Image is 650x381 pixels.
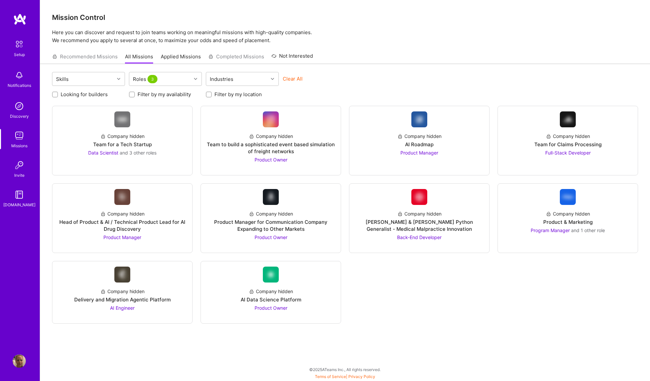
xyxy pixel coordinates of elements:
[355,189,484,247] a: Company LogoCompany hidden[PERSON_NAME] & [PERSON_NAME] Python Generalist - Medical Malpractice I...
[93,141,152,148] div: Team for a Tech Startup
[8,82,31,89] div: Notifications
[120,150,156,156] span: and 3 other roles
[14,172,25,179] div: Invite
[52,29,638,44] p: Here you can discover and request to join teams working on meaningful missions with high-quality ...
[194,77,197,81] i: icon Chevron
[206,267,335,318] a: Company LogoCompany hiddenAI Data Science PlatformProduct Owner
[560,189,576,205] img: Company Logo
[125,53,153,64] a: All Missions
[263,189,279,205] img: Company Logo
[100,133,145,140] div: Company hidden
[411,111,427,127] img: Company Logo
[58,267,187,318] a: Company LogoCompany hiddenDelivery and Migration Agentic PlatformAI Engineer
[271,52,313,64] a: Not Interested
[58,189,187,247] a: Company LogoCompany hiddenHead of Product & AI / Technical Product Lead for AI Drug DiscoveryProd...
[161,53,201,64] a: Applied Missions
[241,296,301,303] div: AI Data Science Platform
[11,354,28,368] a: User Avatar
[206,141,335,155] div: Team to build a sophisticated event based simulation of freight networks
[114,189,130,205] img: Company Logo
[208,74,235,84] div: Industries
[263,267,279,283] img: Company Logo
[355,219,484,232] div: [PERSON_NAME] & [PERSON_NAME] Python Generalist - Medical Malpractice Innovation
[148,75,157,83] span: 3
[10,113,29,120] div: Discovery
[249,210,293,217] div: Company hidden
[397,234,442,240] span: Back-End Developer
[348,374,375,379] a: Privacy Policy
[397,210,442,217] div: Company hidden
[271,77,274,81] i: icon Chevron
[114,111,130,127] img: Company Logo
[503,111,632,170] a: Company LogoCompany hiddenTeam for Claims ProcessingFull-Stack Developer
[546,210,590,217] div: Company hidden
[138,91,191,98] label: Filter by my availability
[531,227,570,233] span: Program Manager
[40,361,650,378] div: © 2025 ATeams Inc., All rights reserved.
[14,51,25,58] div: Setup
[249,288,293,295] div: Company hidden
[13,188,26,201] img: guide book
[206,219,335,232] div: Product Manager for Communication Company Expanding to Other Markets
[255,157,287,162] span: Product Owner
[103,234,141,240] span: Product Manager
[283,75,303,82] button: Clear All
[13,69,26,82] img: bell
[545,150,591,156] span: Full-Stack Developer
[543,219,593,225] div: Product & Marketing
[114,267,130,283] img: Company Logo
[411,189,427,205] img: Company Logo
[405,141,434,148] div: AI Roadmap
[315,374,346,379] a: Terms of Service
[255,305,287,311] span: Product Owner
[61,91,108,98] label: Looking for builders
[355,111,484,170] a: Company LogoCompany hiddenAI RoadmapProduct Manager
[58,219,187,232] div: Head of Product & AI / Technical Product Lead for AI Drug Discovery
[503,189,632,247] a: Company LogoCompany hiddenProduct & MarketingProgram Manager and 1 other role
[397,133,442,140] div: Company hidden
[117,77,120,81] i: icon Chevron
[110,305,135,311] span: AI Engineer
[560,111,576,127] img: Company Logo
[400,150,438,156] span: Product Manager
[100,210,145,217] div: Company hidden
[214,91,262,98] label: Filter by my location
[13,129,26,142] img: teamwork
[249,133,293,140] div: Company hidden
[263,111,279,127] img: Company Logo
[546,133,590,140] div: Company hidden
[315,374,375,379] span: |
[11,142,28,149] div: Missions
[100,288,145,295] div: Company hidden
[131,74,160,84] div: Roles
[534,141,602,148] div: Team for Claims Processing
[13,159,26,172] img: Invite
[13,354,26,368] img: User Avatar
[13,99,26,113] img: discovery
[88,150,118,156] span: Data Scientist
[12,37,26,51] img: setup
[3,201,35,208] div: [DOMAIN_NAME]
[52,13,638,22] h3: Mission Control
[255,234,287,240] span: Product Owner
[13,13,27,25] img: logo
[571,227,605,233] span: and 1 other role
[206,189,335,247] a: Company LogoCompany hiddenProduct Manager for Communication Company Expanding to Other MarketsPro...
[58,111,187,170] a: Company LogoCompany hiddenTeam for a Tech StartupData Scientist and 3 other roles
[206,111,335,170] a: Company LogoCompany hiddenTeam to build a sophisticated event based simulation of freight network...
[54,74,70,84] div: Skills
[74,296,171,303] div: Delivery and Migration Agentic Platform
